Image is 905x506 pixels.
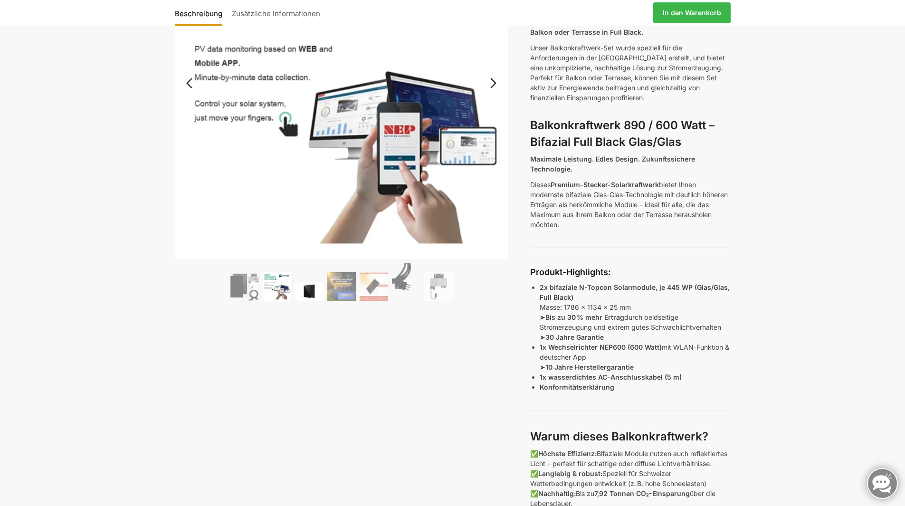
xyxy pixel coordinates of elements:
img: Bificiales Hochleistungsmodul [230,272,259,301]
img: Balkonkraftwerk 900/600 Watt bificial Glas/Glas – Bild 4 [327,272,356,301]
strong: 7,92 Tonnen CO₂-Einsparung [594,489,690,497]
img: Balkonkraftwerk 900/600 Watt bificial Glas/Glas – Bild 7 [424,272,453,301]
img: Maysun [295,282,324,301]
img: Anschlusskabel-3meter_schweizer-stecker [392,263,420,301]
strong: Bis zu 30 % mehr Ertrag [545,313,624,321]
p: Dieses bietet Ihnen modernste bifaziale Glas-Glas-Technologie mit deutlich höheren Erträgen als h... [530,180,730,229]
p: mit WLAN-Funktion & deutscher App ➤ [540,342,730,372]
strong: 2x bifaziale N-Topcon Solarmodule, je 445 WP (Glas/Glas, Full Black) [540,283,730,301]
strong: 1x wasserdichtes AC-Anschlusskabel (5 m) [540,373,682,381]
p: Masse: 1786 x 1134 x 25 mm ➤ durch beidseitige Stromerzeugung und extrem gutes Schwachlichtverhal... [540,282,730,342]
strong: 890/600 Watt Komplett-Set Stecker-Solarkraftwerk für Balkon oder Terrasse in Full Black. [530,18,709,36]
strong: Warum dieses Balkonkraftwerk? [530,430,708,443]
strong: 10 Jahre Herstellergarantie [545,363,634,371]
strong: Konformitätserklärung [540,383,614,391]
strong: Maximale Leistung. Edles Design. Zukunftssichere Technologie. [530,155,695,173]
a: Beschreibung [175,1,227,24]
strong: Höchste Effizienz: [538,449,597,458]
strong: Nachhaltig: [538,489,576,497]
img: Bificial 30 % mehr Leistung [360,272,388,301]
strong: Balkonkraftwerk 890 / 600 Watt – Bifazial Full Black Glas/Glas [530,118,714,149]
strong: Premium-Stecker-Solarkraftwerk [551,181,659,189]
strong: Langlebig & robust: [538,469,602,477]
a: Zusätzliche Informationen [227,1,325,24]
strong: 30 Jahre Garantie [545,333,604,341]
strong: Produkt-Highlights: [530,267,611,277]
strong: 1x Wechselrichter NEP600 (600 Watt) [540,343,662,351]
p: Unser Balkonkraftwerk-Set wurde speziell für die Anforderungen in der [GEOGRAPHIC_DATA] erstellt,... [530,43,730,103]
img: Balkonkraftwerk 900/600 Watt bificial Glas/Glas – Bild 2 [263,272,291,301]
a: In den Warenkorb [653,2,731,23]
